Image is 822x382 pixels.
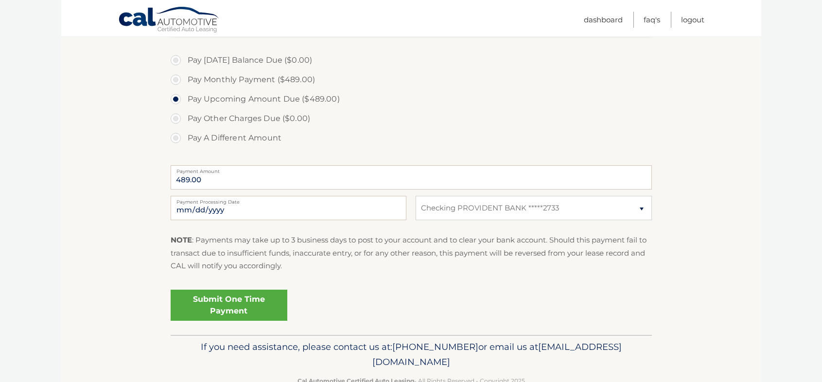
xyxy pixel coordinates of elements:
p: : Payments may take up to 3 business days to post to your account and to clear your bank account.... [171,234,652,272]
label: Pay A Different Amount [171,128,652,148]
a: Dashboard [584,12,623,28]
a: Logout [681,12,704,28]
span: [PHONE_NUMBER] [392,341,478,352]
label: Payment Processing Date [171,196,406,204]
input: Payment Date [171,196,406,220]
p: If you need assistance, please contact us at: or email us at [177,339,646,370]
label: Pay Monthly Payment ($489.00) [171,70,652,89]
strong: NOTE [171,235,192,244]
label: Pay [DATE] Balance Due ($0.00) [171,51,652,70]
label: Payment Amount [171,165,652,173]
label: Pay Other Charges Due ($0.00) [171,109,652,128]
input: Payment Amount [171,165,652,190]
a: FAQ's [644,12,660,28]
a: Cal Automotive [118,6,220,35]
a: Submit One Time Payment [171,290,287,321]
label: Pay Upcoming Amount Due ($489.00) [171,89,652,109]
